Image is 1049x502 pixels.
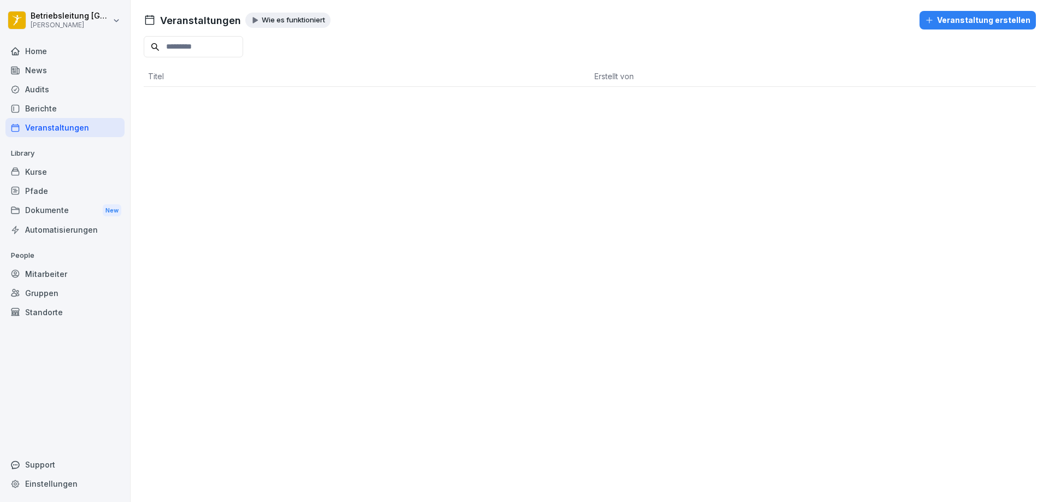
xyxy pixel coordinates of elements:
button: Veranstaltung erstellen [920,11,1036,29]
a: Standorte [5,303,125,322]
div: New [103,204,121,217]
span: Erstellt von [594,72,634,81]
p: Wie es funktioniert [262,16,325,25]
p: People [5,247,125,264]
a: DokumenteNew [5,200,125,221]
a: Home [5,42,125,61]
a: Veranstaltungen [5,118,125,137]
a: Kurse [5,162,125,181]
a: Mitarbeiter [5,264,125,284]
p: [PERSON_NAME] [31,21,110,29]
p: Library [5,145,125,162]
a: Einstellungen [5,474,125,493]
a: News [5,61,125,80]
a: Audits [5,80,125,99]
div: Support [5,455,125,474]
a: Berichte [5,99,125,118]
div: Veranstaltung erstellen [925,14,1030,26]
p: Betriebsleitung [GEOGRAPHIC_DATA] [31,11,110,21]
a: Gruppen [5,284,125,303]
span: Titel [148,72,164,81]
a: Automatisierungen [5,220,125,239]
a: Pfade [5,181,125,200]
div: Dokumente [5,200,125,221]
h1: Veranstaltungen [160,13,241,28]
